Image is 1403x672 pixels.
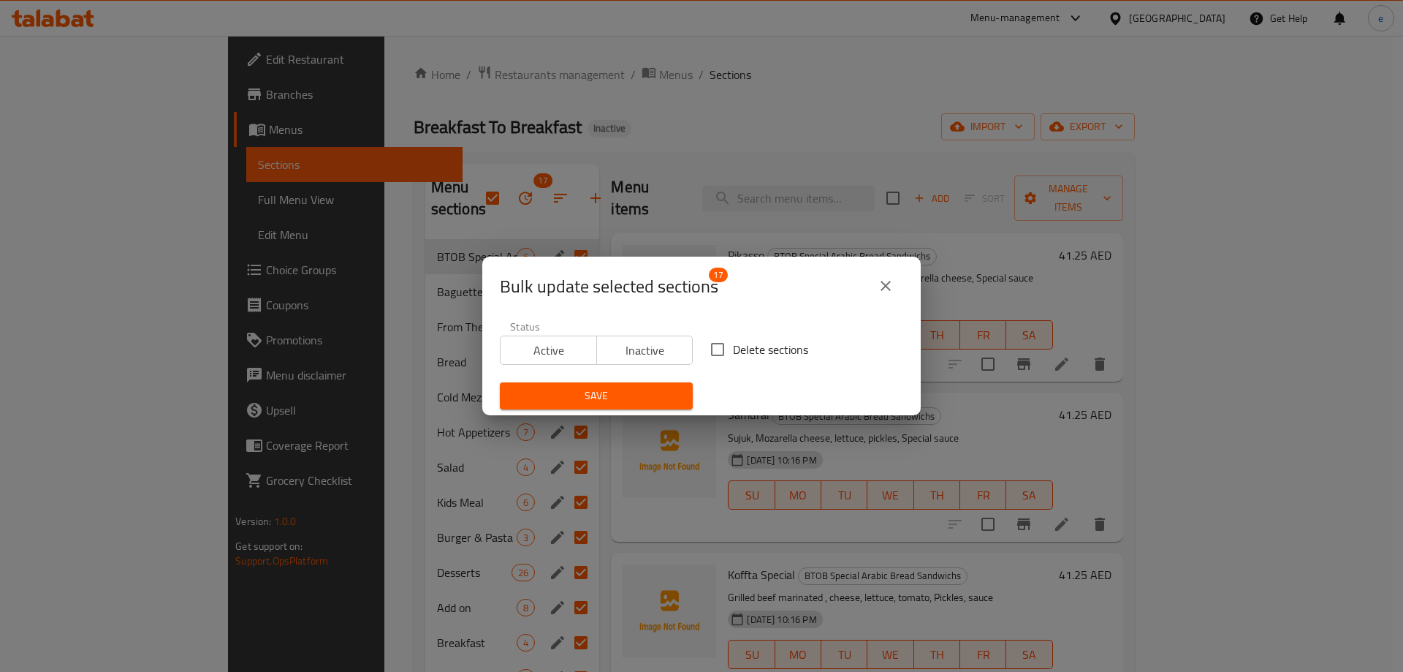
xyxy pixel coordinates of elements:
button: Inactive [596,336,693,365]
button: Save [500,382,693,409]
span: Save [512,387,681,405]
span: 17 [709,268,728,282]
button: Active [500,336,597,365]
span: Active [506,340,591,361]
span: Delete sections [733,341,808,358]
button: close [868,268,903,303]
span: Inactive [603,340,688,361]
span: Selected section count [500,275,718,298]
